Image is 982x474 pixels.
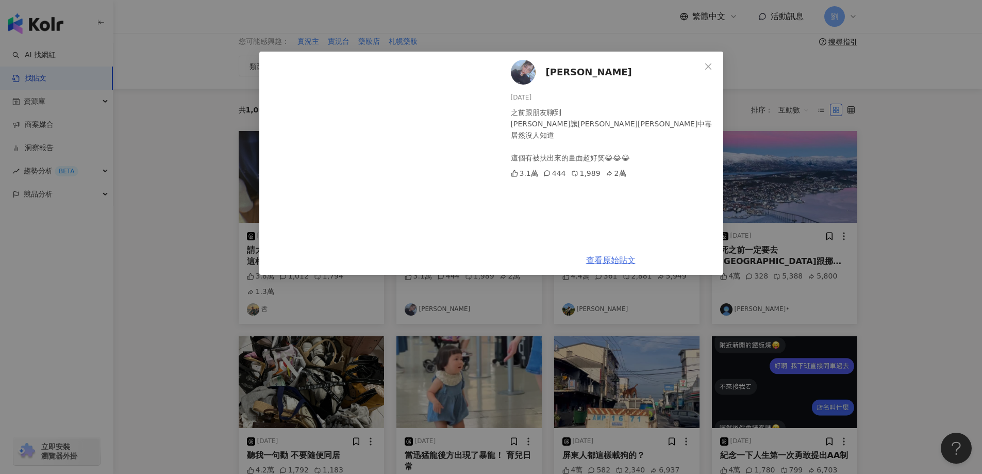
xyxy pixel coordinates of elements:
a: KOL Avatar[PERSON_NAME] [511,60,701,85]
span: close [704,62,712,71]
span: [PERSON_NAME] [546,65,632,79]
div: 2萬 [606,168,626,179]
a: 查看原始貼文 [586,255,636,265]
button: Close [698,56,719,77]
div: 3.1萬 [511,168,538,179]
div: [DATE] [511,93,715,103]
div: 1,989 [571,168,601,179]
div: 之前跟朋友聊到 [PERSON_NAME]讓[PERSON_NAME][PERSON_NAME]中毒 居然沒人知道 這個有被扶出來的畫面超好笑😂😂😂 [511,107,715,164]
img: KOL Avatar [511,60,536,85]
div: 444 [543,168,566,179]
